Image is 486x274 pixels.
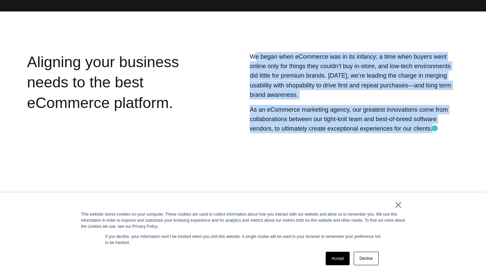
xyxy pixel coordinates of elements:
p: As an eCommerce marketing agency, our greatest innovations come from collaborations between our t... [250,105,459,134]
a: Accept [326,252,350,265]
p: If you decline, your information won’t be tracked when you visit this website. A single cookie wi... [105,234,381,246]
div: Aligning your business needs to the best eCommerce platform. [27,52,199,165]
div: This website stores cookies on your computer. These cookies are used to collect information about... [81,211,405,229]
a: Decline [354,252,379,265]
a: × [394,202,402,208]
p: We began when eCommerce was in its infancy; a time when buyers went online only for things they c... [250,52,459,100]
